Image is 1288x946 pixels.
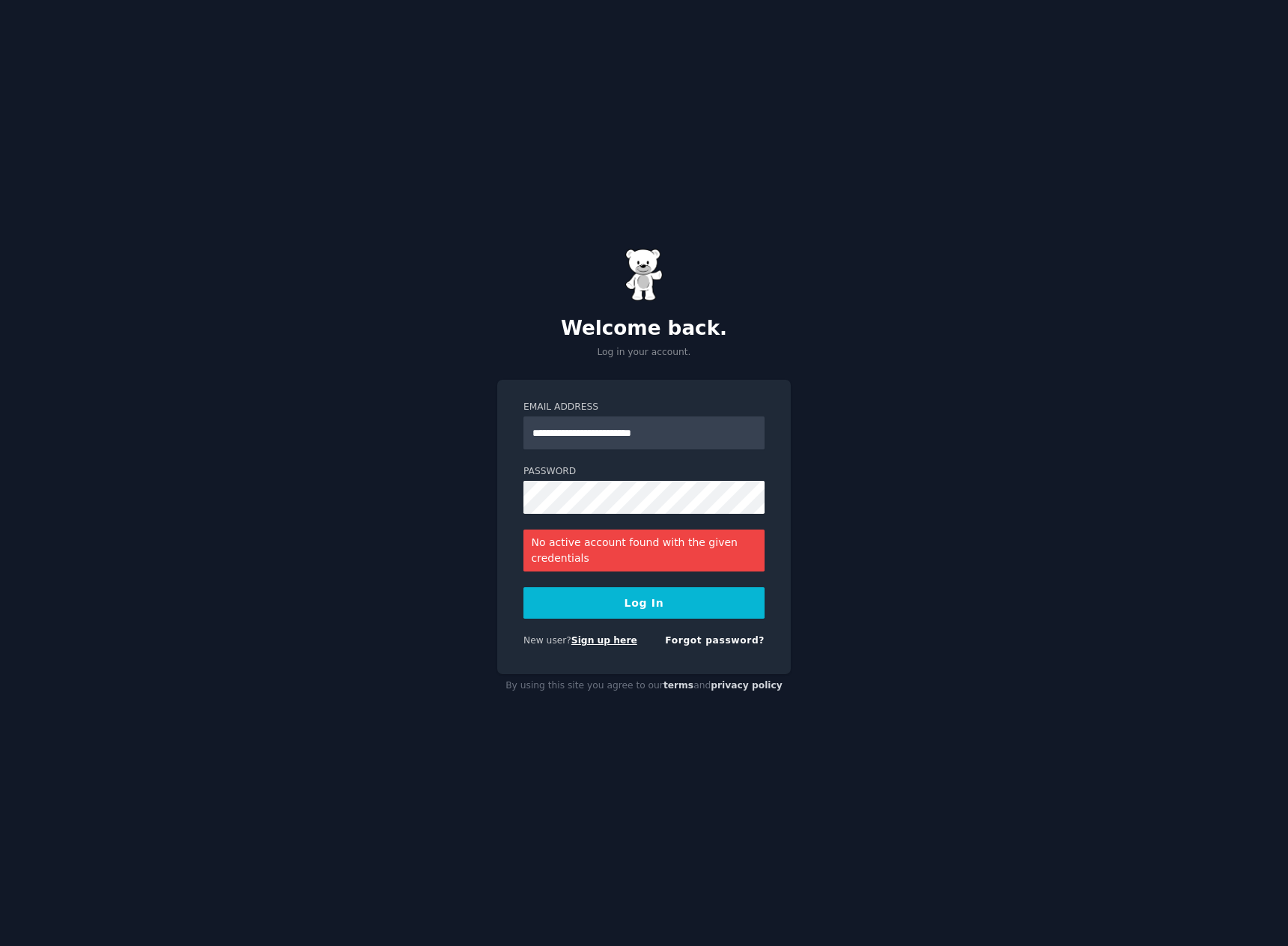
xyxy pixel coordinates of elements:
button: Log In [523,587,765,619]
p: Log in your account. [497,346,791,360]
label: Password [523,465,765,479]
img: Gummy Bear [625,249,663,301]
div: No active account found with the given credentials [523,530,765,571]
a: Sign up here [571,635,637,646]
a: privacy policy [711,680,783,691]
div: By using this site you agree to our and [497,674,791,698]
a: terms [663,680,693,691]
a: Forgot password? [665,635,765,646]
label: Email Address [523,401,765,414]
span: New user? [523,635,571,646]
h2: Welcome back. [497,317,791,341]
